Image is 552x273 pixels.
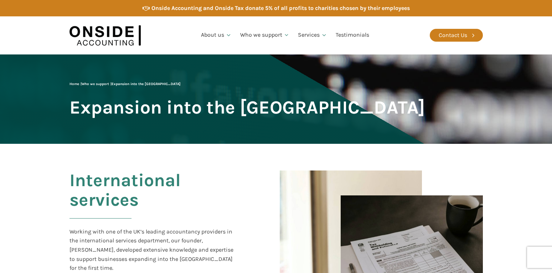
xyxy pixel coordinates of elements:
[197,23,236,47] a: About us
[294,23,331,47] a: Services
[69,227,238,273] div: Working with one of the UK’s leading accountancy providers in the international services departme...
[236,23,294,47] a: Who we support
[69,22,141,49] img: Onside Accounting
[151,4,410,13] div: Onside Accounting and Onside Tax donate 5% of all profits to charities chosen by their employees
[82,82,109,86] a: Who we support
[69,82,79,86] a: Home
[331,23,373,47] a: Testimonials
[69,98,425,117] span: Expansion into the [GEOGRAPHIC_DATA]
[112,82,180,86] span: Expansion into the [GEOGRAPHIC_DATA]
[69,170,238,227] h2: International services
[69,82,180,86] span: | |
[430,29,483,42] a: Contact Us
[439,31,467,40] div: Contact Us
